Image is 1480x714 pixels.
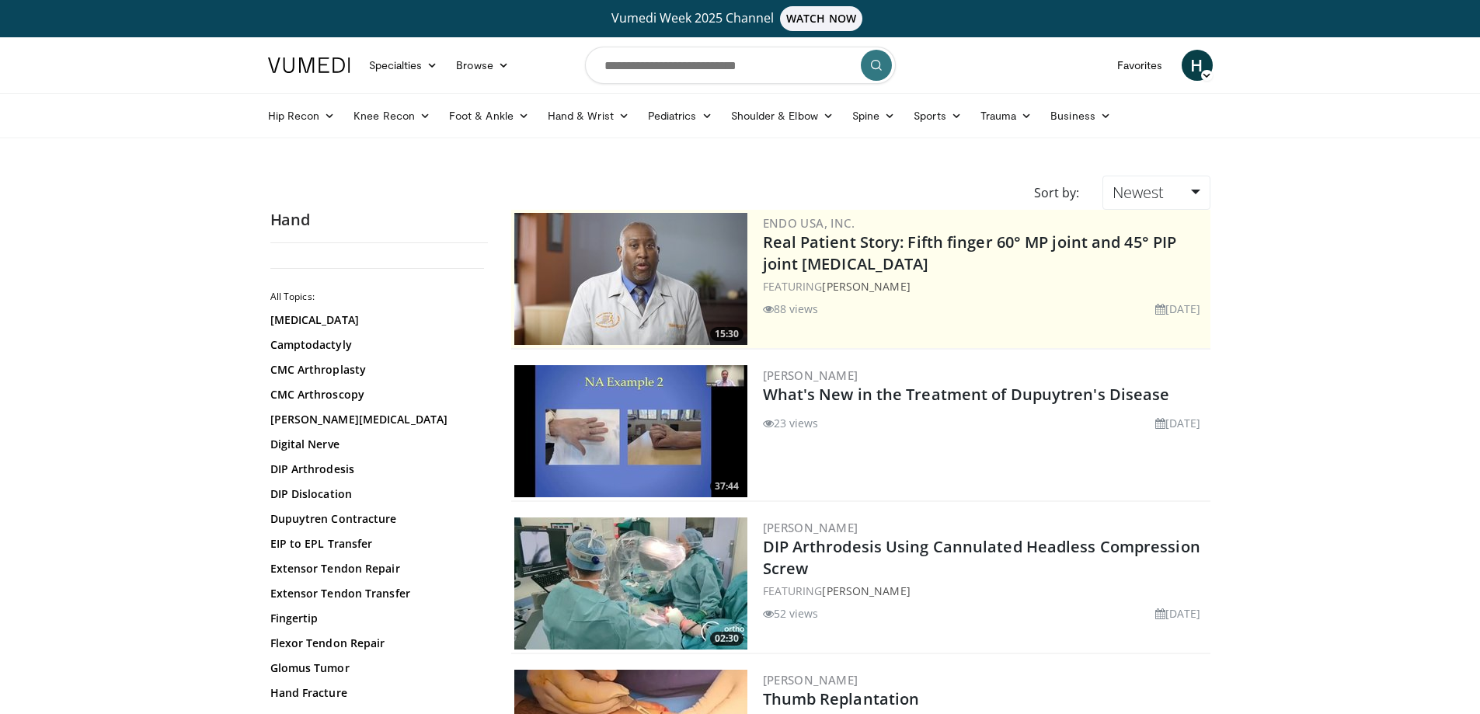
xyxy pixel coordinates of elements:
a: Hip Recon [259,100,345,131]
a: [PERSON_NAME] [763,672,858,688]
h2: All Topics: [270,291,484,303]
span: 37:44 [710,479,743,493]
a: Hand & Wrist [538,100,639,131]
li: [DATE] [1155,301,1201,317]
a: Glomus Tumor [270,660,480,676]
a: [PERSON_NAME] [763,367,858,383]
a: CMC Arthroplasty [270,362,480,378]
span: 02:30 [710,632,743,646]
a: Vumedi Week 2025 ChannelWATCH NOW [270,6,1210,31]
a: Pediatrics [639,100,722,131]
a: DIP Arthrodesis Using Cannulated Headless Compression Screw [763,536,1200,579]
a: Foot & Ankle [440,100,538,131]
span: 15:30 [710,327,743,341]
a: Spine [843,100,904,131]
a: [MEDICAL_DATA] [270,312,480,328]
h2: Hand [270,210,488,230]
a: Camptodactyly [270,337,480,353]
img: dd85cf1b-edf0-46fc-9230-fa1fbb5e55e7.300x170_q85_crop-smart_upscale.jpg [514,517,747,650]
li: [DATE] [1155,605,1201,622]
img: 55d69904-dd48-4cb8-9c2d-9fd278397143.300x170_q85_crop-smart_upscale.jpg [514,213,747,345]
a: 37:44 [514,365,747,497]
a: [PERSON_NAME] [822,583,910,598]
a: Fingertip [270,611,480,626]
div: Sort by: [1022,176,1091,210]
a: Endo USA, Inc. [763,215,855,231]
a: Trauma [971,100,1042,131]
a: Hand Fracture [270,685,480,701]
a: Real Patient Story: Fifth finger 60° MP joint and 45° PIP joint [MEDICAL_DATA] [763,232,1177,274]
a: Business [1041,100,1120,131]
a: 02:30 [514,517,747,650]
a: Specialties [360,50,447,81]
a: Dupuytren Contracture [270,511,480,527]
div: FEATURING [763,583,1207,599]
a: [PERSON_NAME] [763,520,858,535]
a: DIP Dislocation [270,486,480,502]
li: 52 views [763,605,819,622]
a: Thumb Replantation [763,688,920,709]
a: Newest [1102,176,1210,210]
a: Sports [904,100,971,131]
a: CMC Arthroscopy [270,387,480,402]
a: 15:30 [514,213,747,345]
li: 88 views [763,301,819,317]
a: DIP Arthrodesis [270,461,480,477]
div: FEATURING [763,278,1207,294]
span: WATCH NOW [780,6,862,31]
input: Search topics, interventions [585,47,896,84]
a: [PERSON_NAME][MEDICAL_DATA] [270,412,480,427]
a: Knee Recon [344,100,440,131]
img: VuMedi Logo [268,57,350,73]
a: [PERSON_NAME] [822,279,910,294]
a: Extensor Tendon Transfer [270,586,480,601]
a: EIP to EPL Transfer [270,536,480,552]
span: Newest [1113,182,1164,203]
a: Favorites [1108,50,1172,81]
li: [DATE] [1155,415,1201,431]
li: 23 views [763,415,819,431]
a: H [1182,50,1213,81]
a: Digital Nerve [270,437,480,452]
a: Shoulder & Elbow [722,100,843,131]
a: Flexor Tendon Repair [270,636,480,651]
a: Browse [447,50,518,81]
a: Extensor Tendon Repair [270,561,480,576]
a: What's New in the Treatment of Dupuytren's Disease [763,384,1170,405]
img: 4a709f52-b153-496d-b598-5f95d3c5e018.300x170_q85_crop-smart_upscale.jpg [514,365,747,497]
